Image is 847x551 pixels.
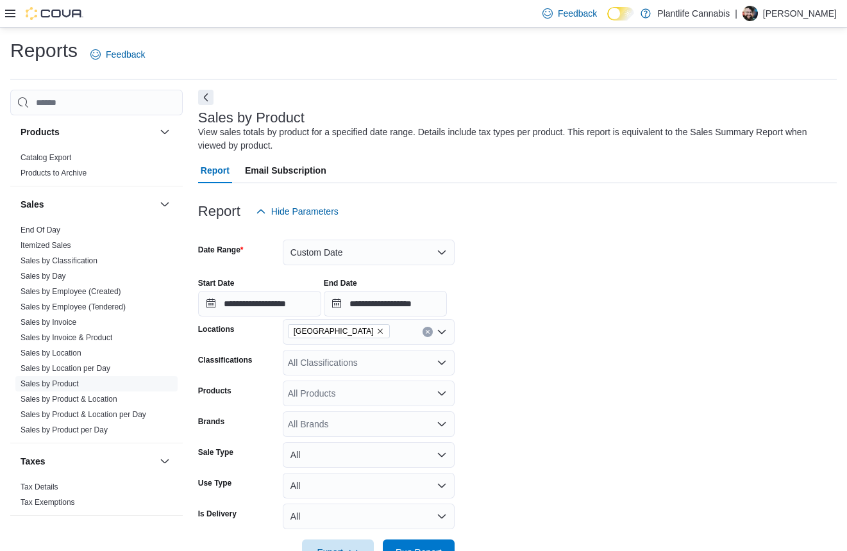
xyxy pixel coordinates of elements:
[21,425,108,435] span: Sales by Product per Day
[21,302,126,312] span: Sales by Employee (Tendered)
[21,226,60,234] a: End Of Day
[763,6,837,21] p: [PERSON_NAME]
[437,388,447,399] button: Open list of options
[21,395,117,404] a: Sales by Product & Location
[10,150,183,186] div: Products
[21,225,60,235] span: End Of Day
[21,271,66,281] span: Sales by Day
[201,158,230,183] span: Report
[21,198,155,211] button: Sales
[294,325,374,338] span: [GEOGRAPHIC_DATA]
[10,38,78,63] h1: Reports
[21,410,146,419] a: Sales by Product & Location per Day
[198,126,830,152] div: View sales totals by product for a specified date range. Details include tax types per product. T...
[21,498,75,507] a: Tax Exemptions
[437,419,447,429] button: Open list of options
[324,291,447,317] input: Press the down key to open a popover containing a calendar.
[21,379,79,388] a: Sales by Product
[198,478,231,488] label: Use Type
[21,126,60,138] h3: Products
[21,287,121,296] a: Sales by Employee (Created)
[157,454,172,469] button: Taxes
[558,7,597,20] span: Feedback
[21,286,121,297] span: Sales by Employee (Created)
[198,509,237,519] label: Is Delivery
[21,317,76,327] span: Sales by Invoice
[21,349,81,358] a: Sales by Location
[198,204,240,219] h3: Report
[21,455,46,468] h3: Taxes
[21,318,76,327] a: Sales by Invoice
[21,169,87,177] a: Products to Archive
[26,7,83,20] img: Cova
[157,197,172,212] button: Sales
[283,442,455,468] button: All
[198,324,235,334] label: Locations
[21,364,110,373] a: Sales by Location per Day
[198,386,231,396] label: Products
[21,333,112,343] span: Sales by Invoice & Product
[21,168,87,178] span: Products to Archive
[21,272,66,281] a: Sales by Day
[271,205,339,218] span: Hide Parameters
[21,425,108,434] a: Sales by Product per Day
[21,153,71,162] a: Catalog Export
[198,110,305,126] h3: Sales by Product
[21,455,155,468] button: Taxes
[85,42,150,67] a: Feedback
[21,256,97,265] a: Sales by Classification
[283,504,455,529] button: All
[21,256,97,266] span: Sales by Classification
[21,126,155,138] button: Products
[21,240,71,251] span: Itemized Sales
[21,409,146,420] span: Sales by Product & Location per Day
[21,333,112,342] a: Sales by Invoice & Product
[198,447,233,457] label: Sale Type
[21,379,79,389] span: Sales by Product
[283,240,455,265] button: Custom Date
[157,124,172,140] button: Products
[288,324,390,338] span: Fort Saskatchewan
[657,6,730,21] p: Plantlife Cannabis
[324,278,357,288] label: End Date
[21,348,81,358] span: Sales by Location
[437,358,447,368] button: Open list of options
[21,482,58,492] span: Tax Details
[21,241,71,250] a: Itemized Sales
[198,416,224,427] label: Brands
[423,327,433,337] button: Clear input
[21,198,44,211] h3: Sales
[537,1,602,26] a: Feedback
[21,482,58,491] a: Tax Details
[437,327,447,337] button: Open list of options
[198,291,321,317] input: Press the down key to open a popover containing a calendar.
[21,363,110,374] span: Sales by Location per Day
[198,245,244,255] label: Date Range
[198,355,253,365] label: Classifications
[21,497,75,507] span: Tax Exemptions
[735,6,737,21] p: |
[376,327,384,335] button: Remove Fort Saskatchewan from selection in this group
[21,302,126,311] a: Sales by Employee (Tendered)
[21,394,117,404] span: Sales by Product & Location
[607,7,634,21] input: Dark Mode
[10,222,183,443] div: Sales
[10,479,183,515] div: Taxes
[21,152,71,163] span: Catalog Export
[198,90,214,105] button: Next
[245,158,326,183] span: Email Subscription
[251,199,344,224] button: Hide Parameters
[742,6,758,21] div: Wesley Lynch
[106,48,145,61] span: Feedback
[198,278,235,288] label: Start Date
[283,473,455,498] button: All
